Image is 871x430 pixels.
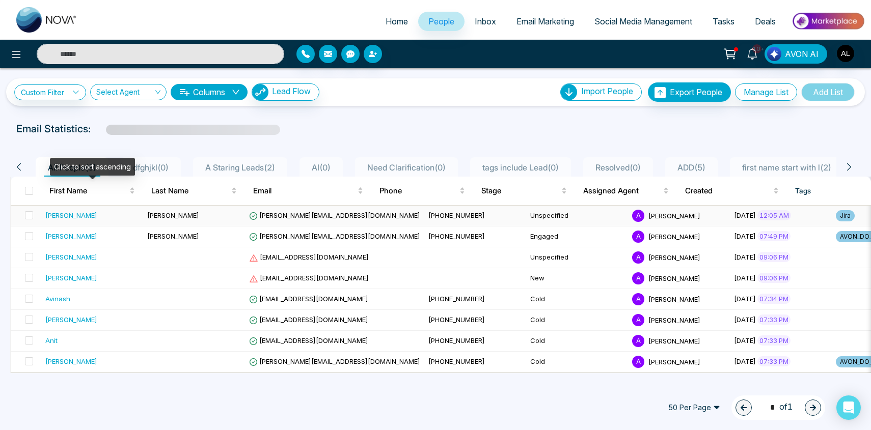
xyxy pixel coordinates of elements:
a: Deals [745,12,786,31]
td: Unspecified [526,206,628,226]
th: First Name [41,177,143,205]
div: [PERSON_NAME] [45,273,97,283]
span: [EMAIL_ADDRESS][DOMAIN_NAME] [249,274,369,282]
span: A [632,272,644,284]
a: Custom Filter [14,84,86,100]
div: Open Intercom Messenger [836,395,861,420]
div: Click to sort ascending [50,158,135,176]
div: [PERSON_NAME] [45,210,97,220]
span: [DATE] [734,357,756,365]
span: AI ( 0 ) [308,162,335,173]
span: [PERSON_NAME] [648,211,700,219]
td: Cold [526,289,628,310]
span: Created [685,185,772,197]
span: [PHONE_NUMBER] [428,211,485,219]
span: [DATE] [734,274,756,282]
span: Import People [581,86,633,96]
span: [PERSON_NAME] [648,274,700,282]
span: [PHONE_NUMBER] [428,295,485,303]
span: A [632,356,644,368]
td: Cold [526,352,628,372]
span: [DATE] [734,316,756,324]
span: Export People [670,87,722,97]
th: Assigned Agent [575,177,677,205]
span: [DATE] [734,336,756,345]
span: Tasks [713,16,734,26]
img: Market-place.gif [791,10,865,33]
span: Inbox [475,16,496,26]
span: [PHONE_NUMBER] [428,336,485,345]
th: Last Name [143,177,245,205]
span: [EMAIL_ADDRESS][DOMAIN_NAME] [249,316,368,324]
th: Stage [473,177,575,205]
a: People [418,12,465,31]
span: 09:06 PM [757,252,791,262]
span: First Name [49,185,127,197]
span: dfghjkl ( 0 ) [129,162,173,173]
img: Lead Flow [252,84,268,100]
span: [DATE] [734,211,756,219]
span: Deals [755,16,776,26]
span: 09:06 PM [757,273,791,283]
th: Email [245,177,371,205]
span: 07:33 PM [757,335,791,346]
span: Jira [836,210,855,221]
span: [PERSON_NAME] [648,357,700,365]
span: [PHONE_NUMBER] [428,232,485,240]
span: [DATE] [734,295,756,303]
span: tags include Lead ( 0 ) [478,162,563,173]
button: Manage List [735,83,797,101]
span: AVON AI [785,48,819,60]
th: Created [677,177,787,205]
span: ADD ( 5 ) [673,162,710,173]
a: 10+ [740,44,765,62]
span: Last Name [151,185,229,197]
span: [PERSON_NAME] [648,336,700,345]
span: A [632,314,644,326]
img: Nova CRM Logo [16,7,77,33]
span: A [632,231,644,243]
a: Email Marketing [506,12,584,31]
span: Email [253,185,356,197]
span: A [632,210,644,222]
div: [PERSON_NAME] [45,356,97,366]
span: A [632,293,644,305]
span: [PERSON_NAME][EMAIL_ADDRESS][DOMAIN_NAME] [249,211,420,219]
img: Lead Flow [767,47,781,61]
span: first name start with l ( 2 ) [738,162,835,173]
span: People [428,16,454,26]
span: Social Media Management [594,16,692,26]
span: [PERSON_NAME] [648,232,700,240]
span: [PHONE_NUMBER] [428,357,485,365]
div: Avinash [45,294,70,304]
span: Home [386,16,408,26]
span: 07:33 PM [757,356,791,366]
span: Need Clarification ( 0 ) [363,162,450,173]
span: [EMAIL_ADDRESS][DOMAIN_NAME] [249,295,368,303]
a: Lead FlowLead Flow [248,83,319,101]
a: Social Media Management [584,12,702,31]
button: Columnsdown [171,84,248,100]
a: Tasks [702,12,745,31]
td: New [526,268,628,289]
button: Lead Flow [252,83,319,101]
td: Unspecified [526,247,628,268]
span: All People ( 8 ) [44,162,100,173]
span: Resolved ( 0 ) [591,162,645,173]
button: Export People [648,82,731,102]
span: 07:34 PM [757,294,791,304]
span: Lead Flow [272,86,311,96]
span: [DATE] [734,232,756,240]
span: [EMAIL_ADDRESS][DOMAIN_NAME] [249,336,368,345]
span: Phone [379,185,457,197]
span: [PERSON_NAME][EMAIL_ADDRESS][DOMAIN_NAME] [249,232,420,240]
td: Cold [526,310,628,331]
span: 07:33 PM [757,314,791,325]
span: Email Marketing [516,16,574,26]
img: User Avatar [837,45,854,62]
th: Phone [371,177,473,205]
span: 07:49 PM [757,231,791,241]
a: Home [375,12,418,31]
div: [PERSON_NAME] [45,252,97,262]
td: Engaged [526,226,628,247]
